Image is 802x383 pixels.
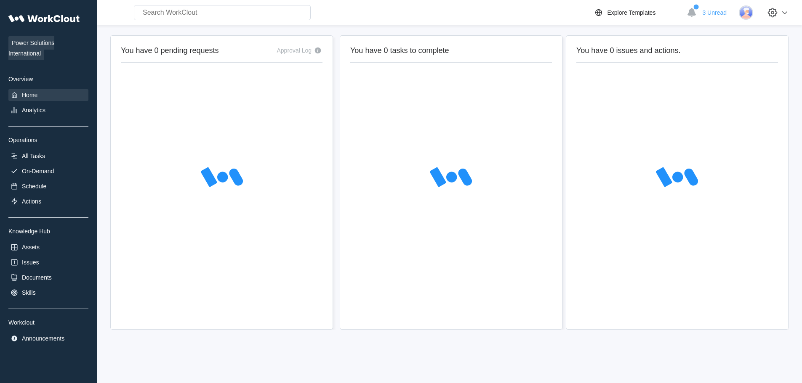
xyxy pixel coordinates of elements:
[8,180,88,192] a: Schedule
[8,228,88,235] div: Knowledge Hub
[22,274,52,281] div: Documents
[8,150,88,162] a: All Tasks
[22,92,37,98] div: Home
[8,137,88,143] div: Operations
[22,107,45,114] div: Analytics
[8,272,88,283] a: Documents
[8,76,88,82] div: Overview
[22,183,46,190] div: Schedule
[22,259,39,266] div: Issues
[8,89,88,101] a: Home
[8,256,88,268] a: Issues
[8,319,88,326] div: Workclout
[8,333,88,344] a: Announcements
[22,168,54,174] div: On-Demand
[8,36,54,60] span: Power Solutions International
[576,46,778,55] h2: You have 0 issues and actions.
[8,165,88,177] a: On-Demand
[22,335,64,342] div: Announcements
[8,241,88,253] a: Assets
[121,46,219,55] h2: You have 0 pending requests
[702,9,727,16] span: 3 Unread
[22,289,36,296] div: Skills
[594,8,682,18] a: Explore Templates
[134,5,311,20] input: Search WorkClout
[739,5,753,20] img: user-3.png
[22,198,41,205] div: Actions
[350,46,552,55] h2: You have 0 tasks to complete
[22,153,45,159] div: All Tasks
[277,47,312,54] div: Approval Log
[8,287,88,298] a: Skills
[8,104,88,116] a: Analytics
[22,244,40,251] div: Assets
[607,9,655,16] div: Explore Templates
[8,195,88,207] a: Actions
